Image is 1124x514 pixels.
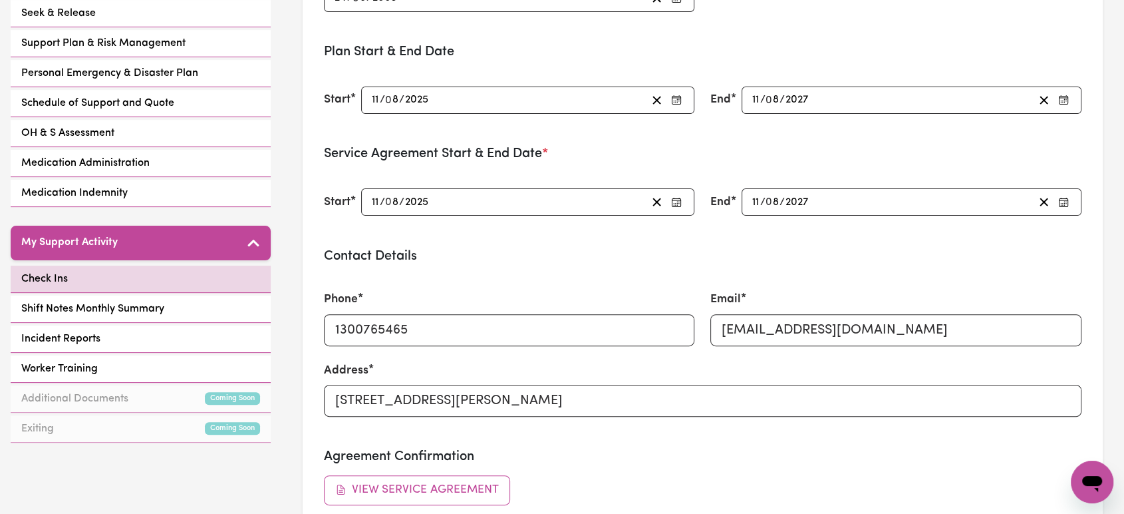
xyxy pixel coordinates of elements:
[11,180,271,207] a: Medication Indemnity
[385,197,392,208] span: 0
[11,356,271,383] a: Worker Training
[11,415,271,443] a: ExitingComing Soon
[380,94,385,106] span: /
[385,95,392,105] span: 0
[21,236,118,249] h5: My Support Activity
[404,193,430,211] input: ----
[11,296,271,323] a: Shift Notes Monthly Summary
[371,91,380,109] input: --
[785,91,810,109] input: ----
[11,385,271,413] a: Additional DocumentsComing Soon
[1071,461,1113,503] iframe: Button to launch messaging window
[21,391,128,407] span: Additional Documents
[205,392,260,405] small: Coming Soon
[710,291,741,308] label: Email
[11,60,271,87] a: Personal Emergency & Disaster Plan
[767,91,780,109] input: --
[399,94,404,106] span: /
[21,95,174,111] span: Schedule of Support and Quote
[779,94,785,106] span: /
[11,266,271,293] a: Check Ins
[324,291,358,308] label: Phone
[760,94,766,106] span: /
[766,197,772,208] span: 0
[205,422,260,435] small: Coming Soon
[21,271,68,287] span: Check Ins
[11,90,271,117] a: Schedule of Support and Quote
[324,146,1082,162] h3: Service Agreement Start & End Date
[324,449,1082,465] h3: Agreement Confirmation
[710,91,731,109] label: End
[752,91,760,109] input: --
[380,196,385,208] span: /
[21,35,186,51] span: Support Plan & Risk Management
[11,326,271,353] a: Incident Reports
[371,193,380,211] input: --
[11,150,271,177] a: Medication Administration
[324,194,351,211] label: Start
[21,185,128,201] span: Medication Indemnity
[21,155,150,171] span: Medication Administration
[785,193,810,211] input: ----
[324,362,368,380] label: Address
[324,248,1082,264] h3: Contact Details
[21,5,96,21] span: Seek & Release
[404,91,430,109] input: ----
[767,193,780,211] input: --
[766,95,772,105] span: 0
[324,44,1082,60] h3: Plan Start & End Date
[21,301,164,317] span: Shift Notes Monthly Summary
[386,193,399,211] input: --
[21,361,98,377] span: Worker Training
[21,331,100,347] span: Incident Reports
[760,196,766,208] span: /
[779,196,785,208] span: /
[399,196,404,208] span: /
[21,421,54,437] span: Exiting
[324,91,351,109] label: Start
[324,475,511,505] button: View Service Agreement
[11,120,271,147] a: OH & S Assessment
[752,193,760,211] input: --
[386,91,399,109] input: --
[21,125,114,141] span: OH & S Assessment
[11,226,271,260] button: My Support Activity
[11,30,271,57] a: Support Plan & Risk Management
[21,65,198,81] span: Personal Emergency & Disaster Plan
[710,194,731,211] label: End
